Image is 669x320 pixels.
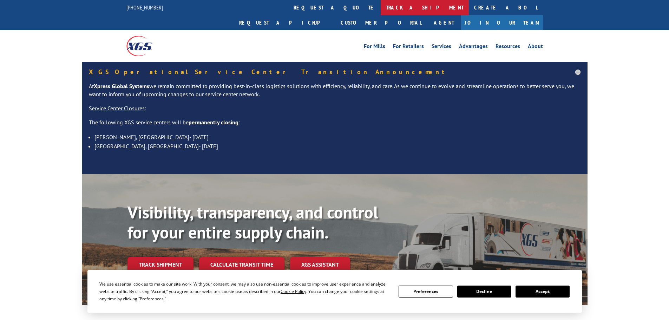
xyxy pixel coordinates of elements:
[290,257,350,272] a: XGS ASSISTANT
[94,142,581,151] li: [GEOGRAPHIC_DATA], [GEOGRAPHIC_DATA]- [DATE]
[94,83,149,90] strong: Xpress Global Systems
[127,201,378,243] b: Visibility, transparency, and control for your entire supply chain.
[364,44,385,51] a: For Mills
[199,257,284,272] a: Calculate transit time
[94,132,581,142] li: [PERSON_NAME], [GEOGRAPHIC_DATA]- [DATE]
[399,286,453,298] button: Preferences
[89,118,581,132] p: The following XGS service centers will be :
[281,288,306,294] span: Cookie Policy
[528,44,543,51] a: About
[516,286,570,298] button: Accept
[459,44,488,51] a: Advantages
[126,4,163,11] a: [PHONE_NUMBER]
[461,15,543,30] a: Join Our Team
[87,270,582,313] div: Cookie Consent Prompt
[127,257,194,272] a: Track shipment
[427,15,461,30] a: Agent
[393,44,424,51] a: For Retailers
[99,280,390,302] div: We use essential cookies to make our site work. With your consent, we may also use non-essential ...
[89,82,581,105] p: At we remain committed to providing best-in-class logistics solutions with efficiency, reliabilit...
[335,15,427,30] a: Customer Portal
[496,44,520,51] a: Resources
[189,119,238,126] strong: permanently closing
[432,44,451,51] a: Services
[457,286,511,298] button: Decline
[89,105,146,112] u: Service Center Closures:
[89,69,581,75] h5: XGS Operational Service Center Transition Announcement
[234,15,335,30] a: Request a pickup
[140,296,164,302] span: Preferences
